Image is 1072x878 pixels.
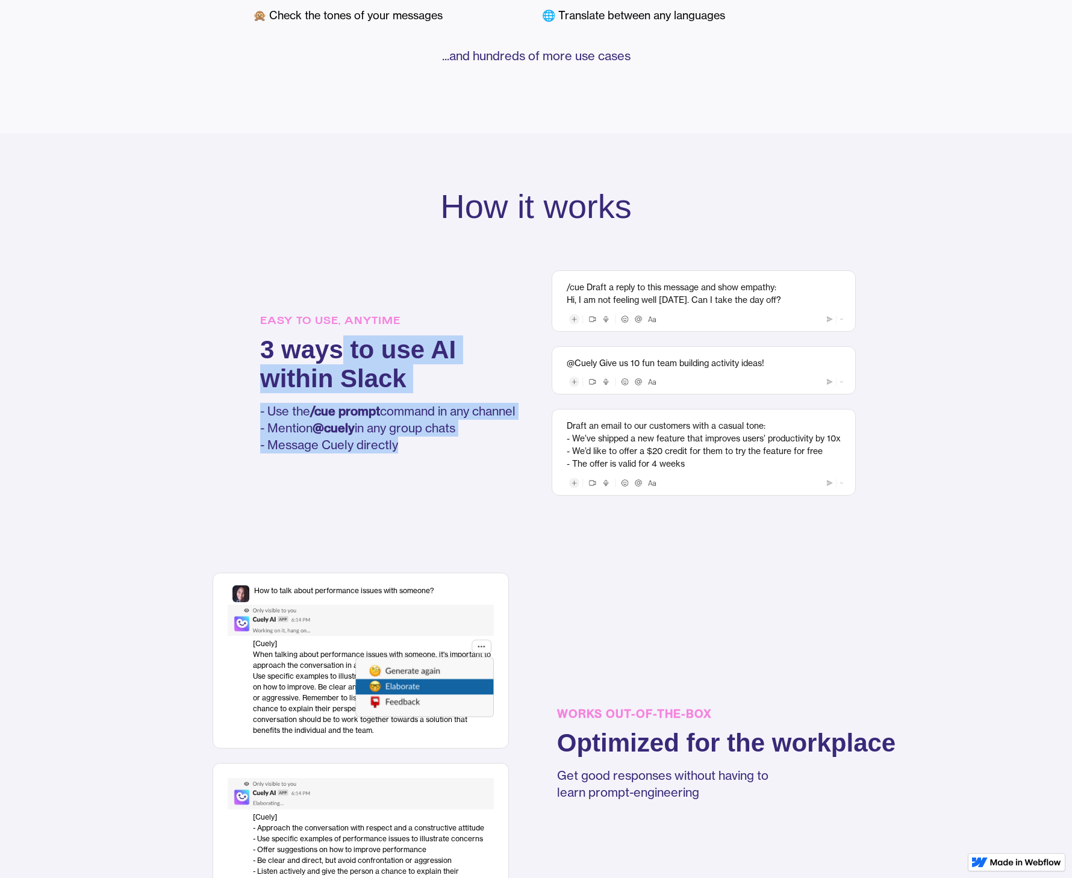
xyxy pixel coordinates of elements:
div: [Cuely] When talking about performance issues with someone, it's important to approach the conver... [253,638,494,736]
div: /cue Draft a reply to this message and show empathy: Hi, I am not feeling well [DATE]. Can I take... [567,281,841,306]
strong: @cuely [313,420,355,435]
h5: WORKS OUT-OF-THE-BOX [557,706,896,723]
strong: /cue prompt [310,403,380,419]
div: Draft an email to our customers with a casual tone: - We’ve shipped a new feature that improves u... [567,419,841,470]
p: ...and hundreds of more use cases [253,48,819,64]
h3: Optimized for the workplace [557,729,896,758]
p: - Use the command in any channel - Mention in any group chats - Message Cuely directly [260,403,516,453]
h2: How it works [440,187,631,226]
h5: EASY TO USE, ANYTIME [260,313,516,329]
img: Made in Webflow [990,859,1061,866]
div: @Cuely Give us 10 fun team building activity ideas! [567,356,841,369]
p: Get good responses without having to learn prompt-engineering [557,767,896,801]
div: How to talk about performance issues with someone? [254,585,434,596]
h3: 3 ways to use AI within Slack [260,335,516,393]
